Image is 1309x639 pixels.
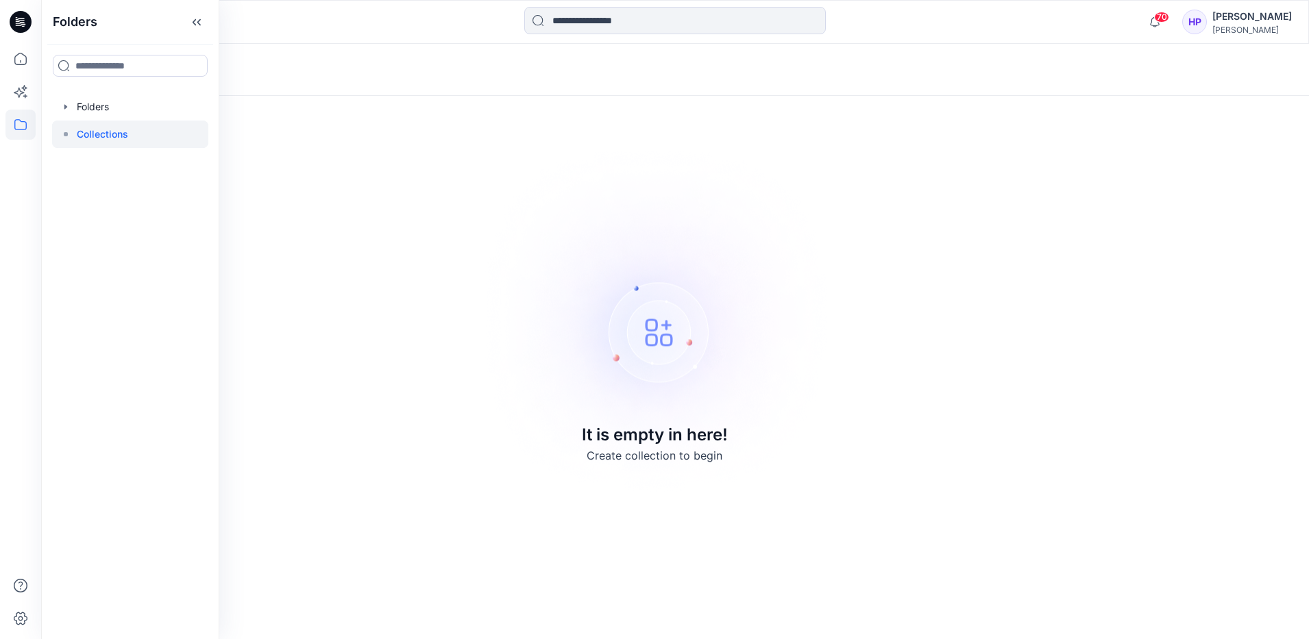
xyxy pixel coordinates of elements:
p: Create collection to begin [587,447,722,464]
img: Empty collections page [463,128,846,511]
div: [PERSON_NAME] [1212,25,1292,35]
div: [PERSON_NAME] [1212,8,1292,25]
div: HP [1182,10,1207,34]
p: It is empty in here! [582,423,728,447]
p: Collections [77,126,128,142]
span: 70 [1154,12,1169,23]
